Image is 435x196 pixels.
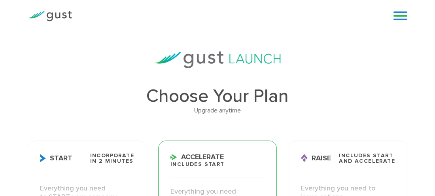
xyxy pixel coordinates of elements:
[40,154,72,162] span: Start
[301,154,308,162] img: Raise Icon
[170,162,225,167] span: Includes START
[301,154,331,162] span: Raise
[28,11,72,21] img: Gust Logo
[90,153,134,164] span: Incorporate in 2 Minutes
[170,154,224,161] span: Accelerate
[28,87,407,105] h1: Choose Your Plan
[170,154,177,160] img: Accelerate Icon
[339,153,395,164] span: Includes START and ACCELERATE
[154,51,281,68] img: gust-launch-logos.svg
[40,154,46,162] img: Start Icon X2
[28,105,407,116] div: Upgrade anytime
